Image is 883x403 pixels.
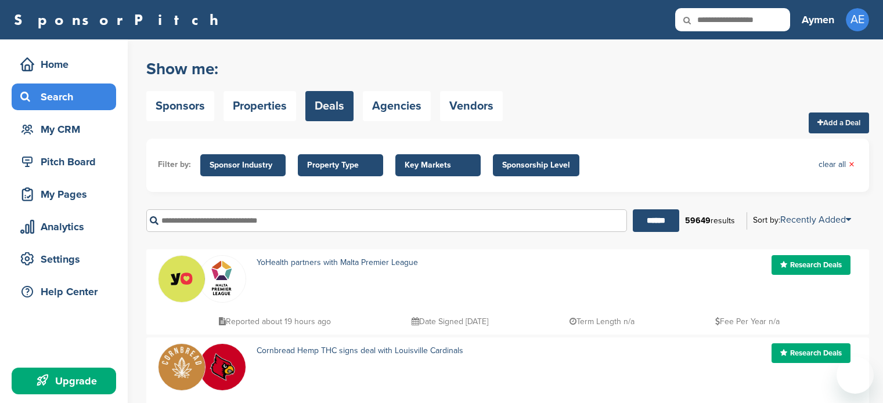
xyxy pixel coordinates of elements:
a: My CRM [12,116,116,143]
div: Search [17,86,116,107]
h2: Show me: [146,59,503,79]
li: Filter by: [158,158,191,171]
a: Deals [305,91,354,121]
p: Date Signed [DATE] [412,314,488,329]
a: Settings [12,246,116,273]
span: AE [846,8,869,31]
a: Analytics [12,213,116,240]
span: × [849,158,855,171]
a: SponsorPitch [14,12,226,27]
span: Key Markets [405,159,471,172]
a: clear all× [819,158,855,171]
a: Cornbread Hemp THC signs deal with Louisville Cardinals [257,346,463,355]
a: Search [12,83,116,110]
a: My Pages [12,181,116,208]
img: 525644331 17898828333253369 2166898335964047711 n [158,256,205,302]
a: Upgrade [12,368,116,394]
a: Home [12,51,116,78]
a: YoHealth partners with Malta Premier League [257,257,418,267]
img: 6eae1oa 400x400 [158,344,205,390]
div: Pitch Board [17,151,116,172]
a: Vendors [440,91,503,121]
div: Upgrade [17,371,116,391]
div: Home [17,54,116,75]
span: Property Type [307,159,374,172]
h3: Aymen [802,12,834,28]
p: Term Length n/a [570,314,635,329]
a: Agencies [363,91,431,121]
div: results [679,211,741,231]
a: Research Deals [772,343,850,363]
div: Help Center [17,281,116,302]
div: My CRM [17,119,116,140]
iframe: Bouton de lancement de la fenêtre de messagerie [837,357,874,394]
a: Pitch Board [12,148,116,175]
span: Sponsorship Level [502,159,570,172]
img: Ophy wkc 400x400 [199,344,246,390]
div: Settings [17,249,116,270]
a: Properties [224,91,296,121]
b: 59649 [685,216,711,226]
a: Research Deals [772,255,850,275]
a: Help Center [12,278,116,305]
a: Recently Added [780,214,851,226]
img: Group 244 [199,256,246,302]
p: Reported about 19 hours ago [219,314,331,329]
a: Aymen [802,7,834,32]
div: My Pages [17,184,116,205]
a: Add a Deal [809,112,869,133]
div: Analytics [17,216,116,237]
a: Sponsors [146,91,214,121]
p: Fee Per Year n/a [715,314,780,329]
span: Sponsor Industry [210,159,276,172]
div: Sort by: [753,215,851,224]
